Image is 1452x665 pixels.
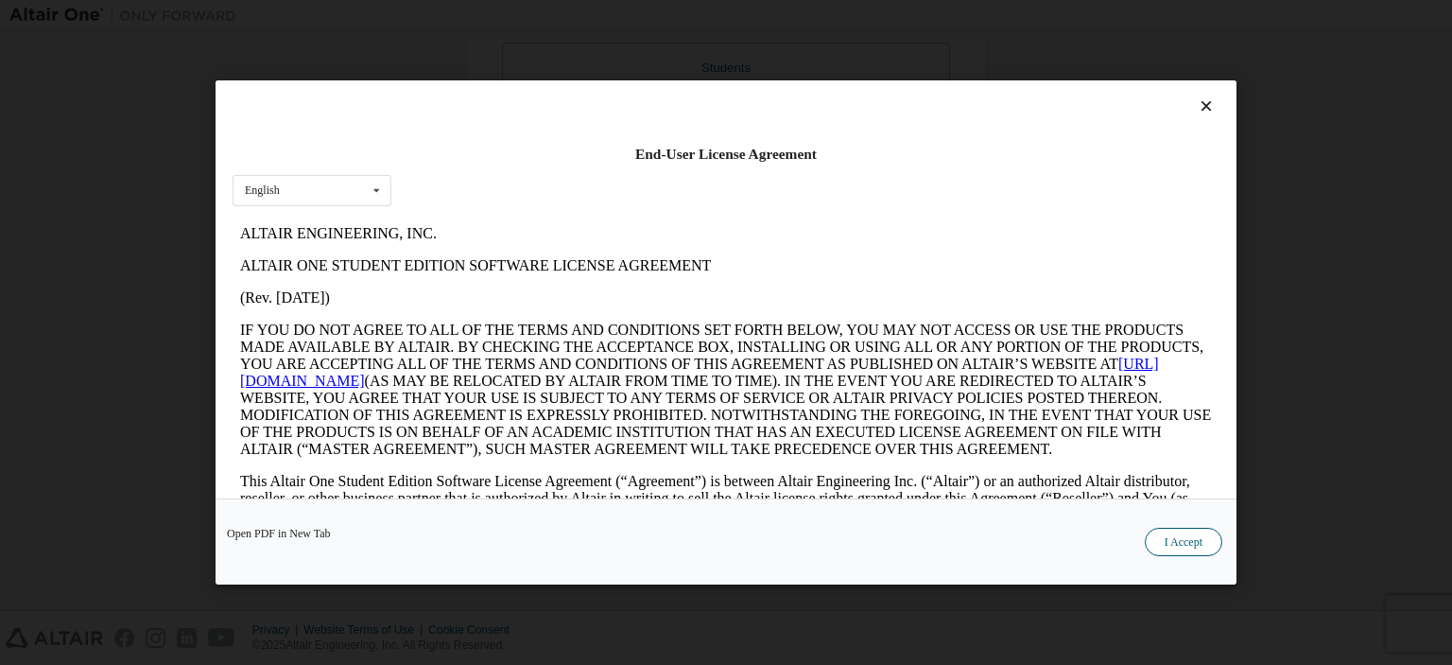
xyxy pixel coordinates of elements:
[8,255,979,324] p: This Altair One Student Edition Software License Agreement (“Agreement”) is between Altair Engine...
[8,8,979,25] p: ALTAIR ENGINEERING, INC.
[245,184,280,196] div: English
[227,528,331,539] a: Open PDF in New Tab
[233,145,1219,164] div: End-User License Agreement
[8,40,979,57] p: ALTAIR ONE STUDENT EDITION SOFTWARE LICENSE AGREEMENT
[8,72,979,89] p: (Rev. [DATE])
[8,138,926,171] a: [URL][DOMAIN_NAME]
[1145,528,1222,556] button: I Accept
[8,104,979,240] p: IF YOU DO NOT AGREE TO ALL OF THE TERMS AND CONDITIONS SET FORTH BELOW, YOU MAY NOT ACCESS OR USE...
